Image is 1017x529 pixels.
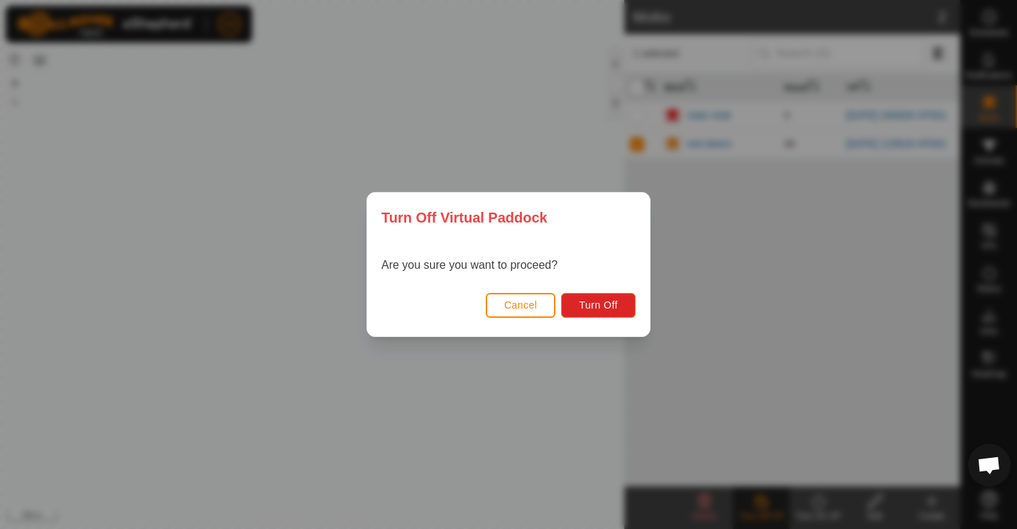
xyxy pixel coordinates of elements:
button: Cancel [486,293,556,318]
p: Are you sure you want to proceed? [381,257,558,274]
button: Turn Off [561,293,636,318]
div: Open chat [968,444,1011,486]
span: Turn Off [579,299,618,311]
span: Turn Off Virtual Paddock [381,207,548,228]
span: Cancel [504,299,538,311]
